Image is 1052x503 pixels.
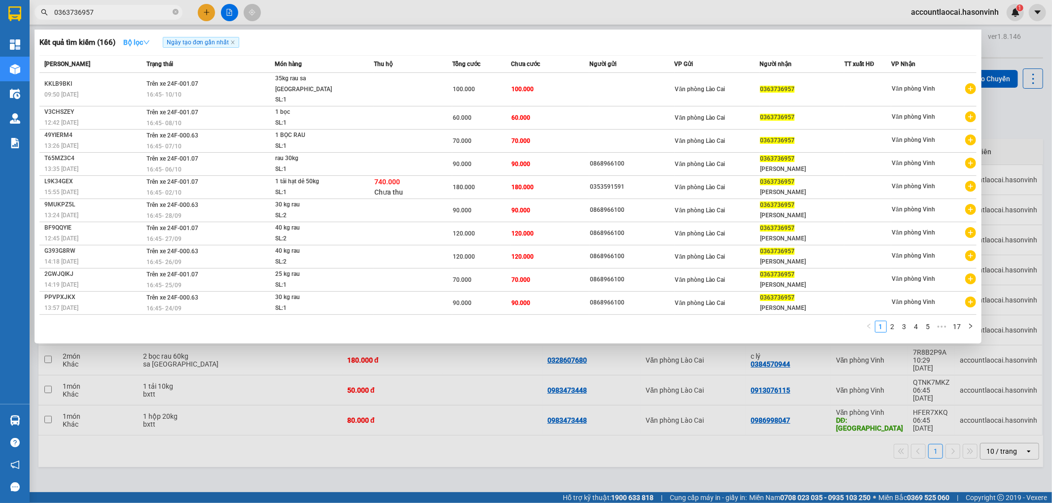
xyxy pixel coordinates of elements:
span: 120.000 [453,230,475,237]
span: 16:45 - 02/10 [146,189,181,196]
div: [PERSON_NAME] [760,303,844,313]
span: 70.000 [453,137,472,144]
div: SL: 1 [275,280,349,291]
span: 120.000 [511,230,534,237]
div: rau 30kg [275,153,349,164]
a: 2 [887,321,898,332]
span: Tổng cước [452,61,480,67]
span: 0363736957 [760,86,795,93]
span: right [968,323,974,329]
span: Văn phòng Lào Cai [675,86,726,93]
span: 90.000 [511,207,530,214]
div: SL: 1 [275,95,349,105]
span: plus-circle [965,297,976,307]
div: SL: 2 [275,210,349,221]
span: close-circle [173,9,179,15]
span: plus-circle [965,204,976,215]
span: Trên xe 24F-000.63 [146,248,198,255]
span: Trên xe 24F-000.63 [146,201,198,208]
span: Người nhận [760,61,792,67]
span: Trạng thái [146,61,173,67]
div: 0868966100 [590,298,674,308]
span: Ngày tạo đơn gần nhất [163,37,239,48]
div: SL: 1 [275,141,349,152]
div: 9MUKPZ5L [44,200,144,210]
div: 49YIERM4 [44,130,144,140]
span: 60.000 [511,114,530,121]
li: 1 [875,321,887,333]
span: Văn phòng Vinh [892,229,935,236]
span: 14:19 [DATE] [44,281,78,288]
div: [PERSON_NAME] [760,257,844,267]
span: Người gửi [589,61,617,67]
li: 4 [910,321,922,333]
div: 0868966100 [590,205,674,215]
span: Văn phòng Vinh [892,275,935,282]
div: V3CHSZEY [44,107,144,117]
span: Trên xe 24F-000.63 [146,294,198,301]
img: solution-icon [10,138,20,148]
span: plus-circle [965,227,976,238]
span: 12:45 [DATE] [44,235,78,242]
div: SL: 2 [275,257,349,268]
span: Trên xe 24F-001.07 [146,271,198,278]
span: 14:18 [DATE] [44,258,78,265]
span: Văn phòng Lào Cai [675,300,726,306]
span: 16:45 - 10/10 [146,91,181,98]
span: 90.000 [453,161,472,168]
div: T65MZ3C4 [44,153,144,164]
div: SL: 1 [275,118,349,129]
a: 17 [950,321,964,332]
span: Chưa thu [374,188,403,196]
span: 16:45 - 24/09 [146,305,181,312]
a: 3 [899,321,910,332]
span: 70.000 [511,137,530,144]
span: Văn phòng Vinh [892,136,935,143]
input: Tìm tên, số ĐT hoặc mã đơn [54,7,171,18]
a: 1 [875,321,886,332]
span: [PERSON_NAME] [44,61,90,67]
div: 1 bọc [275,107,349,118]
li: 5 [922,321,934,333]
span: 12:42 [DATE] [44,119,78,126]
div: 40 kg rau [275,223,349,234]
div: KKLB9BKI [44,79,144,89]
span: plus-circle [965,134,976,145]
div: 35kg rau sa [GEOGRAPHIC_DATA] [275,73,349,95]
button: Bộ lọcdown [115,34,158,50]
div: PPVPXJKX [44,292,144,302]
img: warehouse-icon [10,415,20,426]
span: 09:50 [DATE] [44,91,78,98]
span: Món hàng [275,61,302,67]
div: SL: 1 [275,303,349,314]
span: Văn phòng Vinh [892,183,935,190]
span: Văn phòng Vinh [892,85,935,92]
span: 16:45 - 06/10 [146,166,181,173]
span: 0363736957 [760,114,795,121]
div: 30 kg rau [275,292,349,303]
span: plus-circle [965,181,976,192]
span: 16:45 - 07/10 [146,143,181,150]
span: 90.000 [511,300,530,306]
h3: Kết quả tìm kiếm ( 166 ) [39,37,115,48]
span: 90.000 [453,300,472,306]
span: 100.000 [453,86,475,93]
span: Văn phòng Lào Cai [675,276,726,283]
img: warehouse-icon [10,89,20,99]
div: 1 tải hạt dẻ 50kg [275,176,349,187]
span: 0363736957 [760,248,795,255]
span: 0363736957 [760,137,795,144]
li: Next Page [965,321,977,333]
span: TT xuất HĐ [844,61,874,67]
span: Văn phòng Lào Cai [675,161,726,168]
span: Văn phòng Vinh [892,299,935,305]
div: 0868966100 [590,159,674,169]
div: G393G8RW [44,246,144,256]
img: dashboard-icon [10,39,20,50]
span: 90.000 [453,207,472,214]
button: right [965,321,977,333]
span: VP Nhận [891,61,915,67]
span: 120.000 [511,253,534,260]
span: notification [10,460,20,469]
span: Văn phòng Vinh [892,113,935,120]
